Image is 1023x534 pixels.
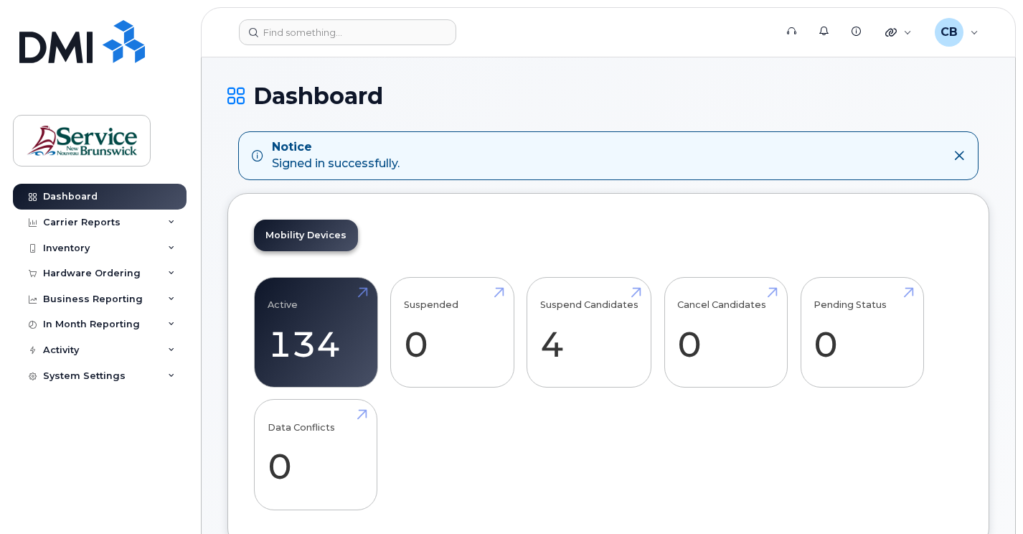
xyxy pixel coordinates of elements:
a: Cancel Candidates 0 [677,285,774,380]
a: Data Conflicts 0 [268,408,364,502]
a: Pending Status 0 [814,285,910,380]
strong: Notice [272,139,400,156]
a: Suspended 0 [404,285,501,380]
a: Suspend Candidates 4 [540,285,638,380]
div: Signed in successfully. [272,139,400,172]
a: Active 134 [268,285,364,380]
a: Mobility Devices [254,220,358,251]
h1: Dashboard [227,83,989,108]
